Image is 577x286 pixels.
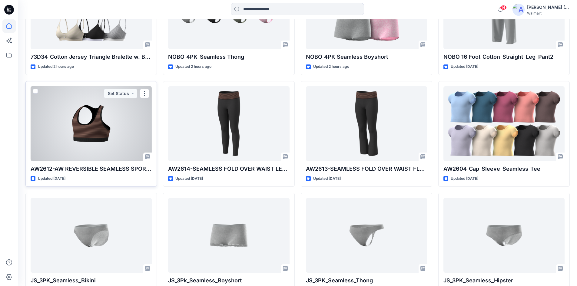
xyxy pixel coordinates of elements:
p: Updated 2 hours ago [175,64,211,70]
img: avatar [512,4,525,16]
p: Updated [DATE] [451,64,478,70]
a: JS_3Pk_Seamless_Boyshort [168,198,289,273]
div: Walmart [527,11,569,15]
a: JS_3PK_Seamless_Bikini [31,198,152,273]
p: AW2604_Cap_Sleeve_Seamless_Tee [443,165,565,173]
span: 14 [500,5,507,10]
p: AW2614-SEAMLESS FOLD OVER WAIST LEGGING [168,165,289,173]
p: 73D34_Cotton Jersey Triangle Bralette w. Buttons [31,53,152,61]
p: Updated [DATE] [313,176,341,182]
p: NOBO_4PK Seamless Boyshort [306,53,427,61]
p: AW2613-SEAMLESS FOLD OVER WAIST FLARE PANT [306,165,427,173]
p: JS_3PK_Seamless_Thong [306,276,427,285]
p: JS_3PK_Seamless_Hipster [443,276,565,285]
div: [PERSON_NAME] (Delta Galil) [527,4,569,11]
a: AW2613-SEAMLESS FOLD OVER WAIST FLARE PANT [306,86,427,161]
p: Updated 2 hours ago [313,64,349,70]
p: JS_3Pk_Seamless_Boyshort [168,276,289,285]
p: AW2612-AW REVERSIBLE SEAMLESS SPORTA BRA [31,165,152,173]
a: JS_3PK_Seamless_Hipster [443,198,565,273]
p: Updated [DATE] [451,176,478,182]
p: NOBO 16 Foot_Cotton_Straight_Leg_Pant2 [443,53,565,61]
p: NOBO_4PK_Seamless Thong [168,53,289,61]
a: AW2612-AW REVERSIBLE SEAMLESS SPORTA BRA [31,86,152,161]
a: AW2604_Cap_Sleeve_Seamless_Tee [443,86,565,161]
p: Updated 2 hours ago [38,64,74,70]
a: JS_3PK_Seamless_Thong [306,198,427,273]
p: Updated [DATE] [38,176,65,182]
p: JS_3PK_Seamless_Bikini [31,276,152,285]
p: Updated [DATE] [175,176,203,182]
a: AW2614-SEAMLESS FOLD OVER WAIST LEGGING [168,86,289,161]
